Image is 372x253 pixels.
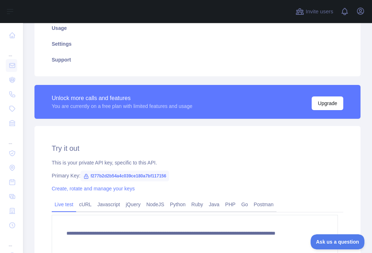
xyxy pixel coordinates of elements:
div: ... [6,131,17,145]
span: Invite users [306,8,333,16]
a: cURL [76,199,94,210]
a: jQuery [123,199,143,210]
a: PHP [222,199,238,210]
div: This is your private API key, specific to this API. [52,159,343,166]
button: Invite users [294,6,335,17]
a: Settings [43,36,352,52]
a: Ruby [189,199,206,210]
a: NodeJS [143,199,167,210]
div: ... [6,43,17,58]
a: Create, rotate and manage your keys [52,186,135,191]
div: You are currently on a free plan with limited features and usage [52,103,192,110]
a: Postman [251,199,276,210]
a: Live test [52,199,76,210]
a: Support [43,52,352,68]
a: Java [206,199,223,210]
iframe: Toggle Customer Support [311,234,365,249]
a: Go [238,199,251,210]
button: Upgrade [312,96,343,110]
a: Usage [43,20,352,36]
a: Javascript [94,199,123,210]
h2: Try it out [52,143,343,153]
div: ... [6,233,17,248]
span: f277b2d2b54a4c039ce180a7bf117156 [80,171,169,181]
div: Primary Key: [52,172,343,179]
div: Unlock more calls and features [52,94,192,103]
a: Python [167,199,189,210]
